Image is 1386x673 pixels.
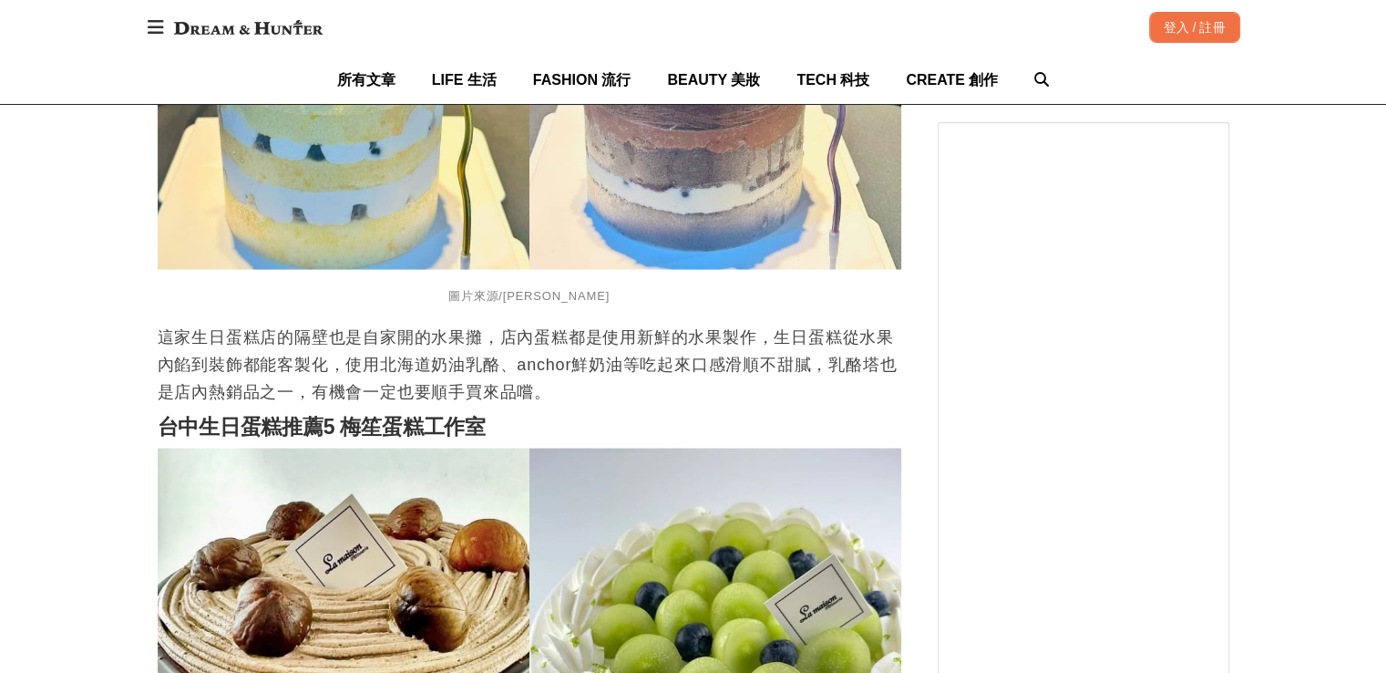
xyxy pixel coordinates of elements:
[667,56,760,104] a: BEAUTY 美妝
[158,415,486,439] strong: 台中生日蛋糕推薦5 梅笙蛋糕工作室
[796,72,869,88] span: TECH 科技
[906,56,998,104] a: CREATE 創作
[432,72,497,88] span: LIFE 生活
[906,72,998,88] span: CREATE 創作
[533,56,631,104] a: FASHION 流行
[337,72,395,88] span: 所有文章
[432,56,497,104] a: LIFE 生活
[533,72,631,88] span: FASHION 流行
[165,11,332,44] img: Dream & Hunter
[1149,12,1240,43] div: 登入 / 註冊
[337,56,395,104] a: 所有文章
[158,324,901,406] p: 這家生日蛋糕店的隔壁也是自家開的水果攤，店內蛋糕都是使用新鮮的水果製作，生日蛋糕從水果內餡到裝飾都能客製化，使用北海道奶油乳酪、anchor鮮奶油等吃起來口感滑順不甜膩，乳酪塔也是店內熱銷品之一...
[667,72,760,88] span: BEAUTY 美妝
[448,289,610,303] span: 圖片來源/[PERSON_NAME]
[796,56,869,104] a: TECH 科技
